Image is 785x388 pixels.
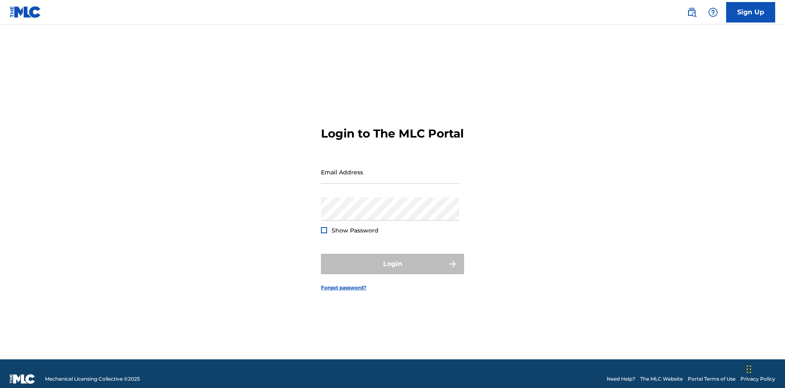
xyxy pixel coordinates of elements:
[321,284,366,291] a: Forgot password?
[10,374,35,384] img: logo
[688,375,736,383] a: Portal Terms of Use
[607,375,635,383] a: Need Help?
[321,126,464,141] h3: Login to The MLC Portal
[747,357,751,381] div: Drag
[332,227,379,234] span: Show Password
[744,349,785,388] iframe: Chat Widget
[726,2,775,23] a: Sign Up
[640,375,683,383] a: The MLC Website
[45,375,140,383] span: Mechanical Licensing Collective © 2025
[705,4,721,20] div: Help
[708,7,718,17] img: help
[687,7,697,17] img: search
[10,6,41,18] img: MLC Logo
[684,4,700,20] a: Public Search
[740,375,775,383] a: Privacy Policy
